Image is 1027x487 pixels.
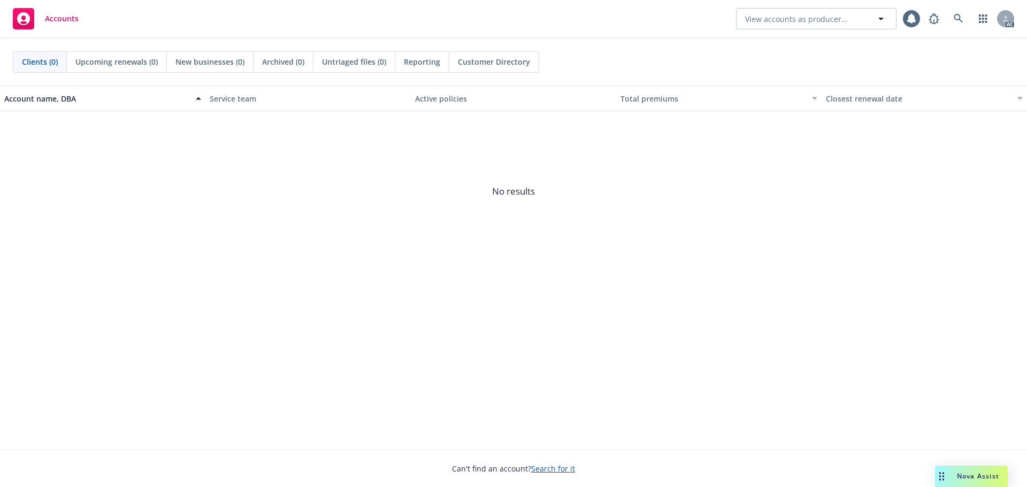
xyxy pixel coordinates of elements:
span: View accounts as producer... [745,13,848,25]
a: Search for it [531,463,575,474]
span: Can't find an account? [452,463,575,474]
a: Report a Bug [923,8,945,29]
button: View accounts as producer... [736,8,896,29]
div: Drag to move [935,466,948,487]
div: Service team [210,93,407,104]
span: Accounts [45,14,79,23]
span: Customer Directory [458,56,530,67]
div: Closest renewal date [826,93,1011,104]
span: Untriaged files (0) [322,56,386,67]
button: Total premiums [616,86,822,111]
a: Accounts [9,4,83,34]
span: Nova Assist [957,471,999,481]
div: Account name, DBA [4,93,189,104]
span: New businesses (0) [175,56,244,67]
a: Search [948,8,969,29]
span: Archived (0) [262,56,304,67]
button: Service team [205,86,411,111]
span: Reporting [404,56,440,67]
span: Clients (0) [22,56,58,67]
button: Nova Assist [935,466,1008,487]
button: Closest renewal date [822,86,1027,111]
div: Total premiums [620,93,806,104]
a: Switch app [972,8,994,29]
div: Active policies [415,93,612,104]
button: Active policies [411,86,616,111]
span: Upcoming renewals (0) [75,56,158,67]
